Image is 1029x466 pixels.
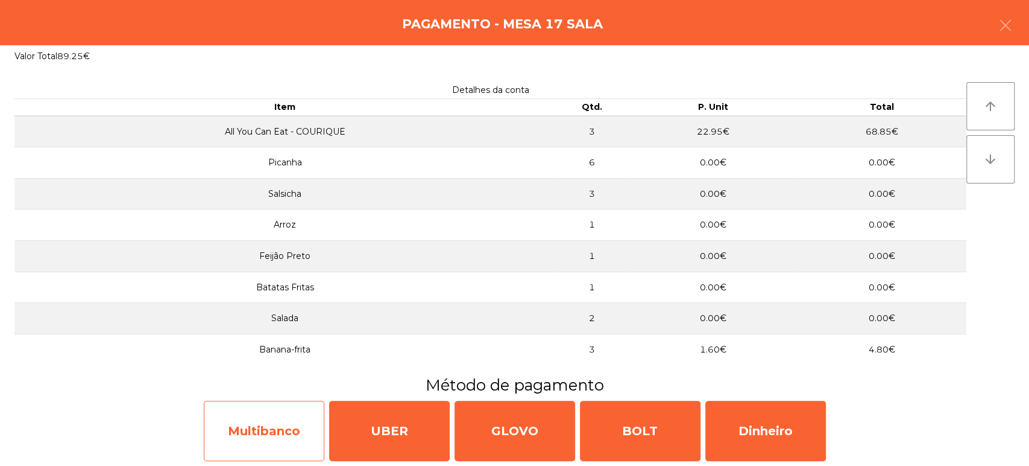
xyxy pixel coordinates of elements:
td: Feijão Preto [14,241,555,272]
td: 0.00€ [629,147,798,179]
td: 3 [555,178,629,209]
td: Banana-frita [14,334,555,365]
td: 0.00€ [629,209,798,241]
td: 3 [555,116,629,147]
td: 1 [555,272,629,303]
td: 0.00€ [798,272,966,303]
td: Salada [14,303,555,334]
td: 0.00€ [798,178,966,209]
td: Arroz [14,209,555,241]
td: 0.00€ [798,241,966,272]
td: Batatas Fritas [14,272,555,303]
td: 22.95€ [629,116,798,147]
td: 0.00€ [798,209,966,241]
button: arrow_downward [966,135,1015,184]
th: P. Unit [629,99,798,116]
span: Valor Total [14,51,57,62]
i: arrow_downward [983,152,998,167]
td: 0.00€ [629,178,798,209]
th: Qtd. [555,99,629,116]
td: 1.60€ [629,334,798,365]
th: Total [798,99,966,116]
td: 1 [555,209,629,241]
td: 0.00€ [798,147,966,179]
button: arrow_upward [966,82,1015,130]
td: 68.85€ [798,116,966,147]
td: 6 [555,147,629,179]
td: Picanha [14,147,555,179]
h4: Pagamento - Mesa 17 Sala [402,15,603,33]
i: arrow_upward [983,99,998,113]
td: 3 [555,334,629,365]
td: 0.00€ [798,303,966,334]
td: 1 [555,241,629,272]
td: 0.00€ [629,303,798,334]
span: 89.25€ [57,51,90,62]
h3: Método de pagamento [9,374,1020,396]
td: 0.00€ [629,241,798,272]
td: 2 [555,303,629,334]
td: All You Can Eat - COURIQUE [14,116,555,147]
div: BOLT [580,401,700,461]
td: 0.00€ [629,272,798,303]
th: Item [14,99,555,116]
span: Detalhes da conta [452,85,529,95]
td: Salsicha [14,178,555,209]
div: UBER [329,401,450,461]
div: Multibanco [204,401,324,461]
div: GLOVO [455,401,575,461]
td: 4.80€ [798,334,966,365]
div: Dinheiro [705,401,826,461]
